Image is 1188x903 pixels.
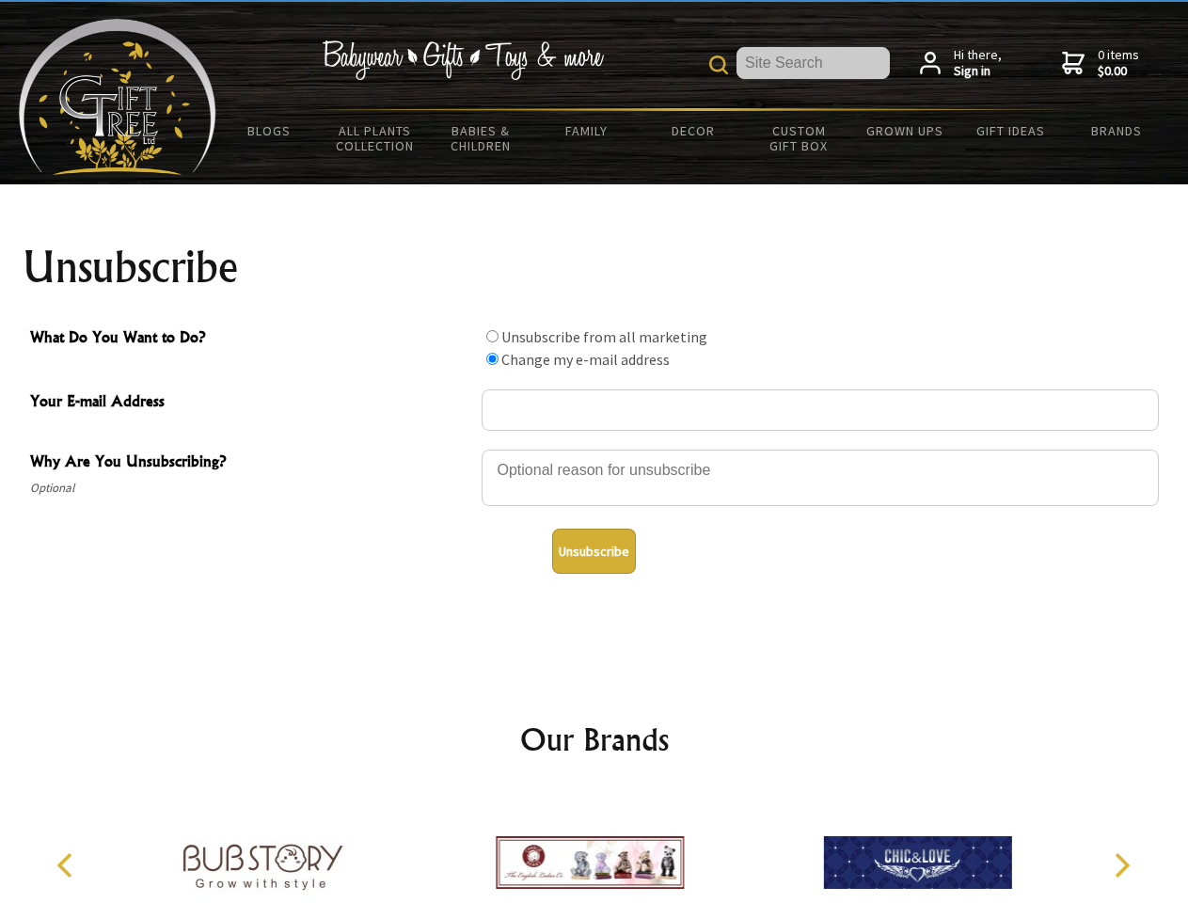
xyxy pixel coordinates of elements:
[958,111,1064,150] a: Gift Ideas
[482,389,1159,431] input: Your E-mail Address
[216,111,323,150] a: BLOGS
[19,19,216,175] img: Babyware - Gifts - Toys and more...
[851,111,958,150] a: Grown Ups
[38,717,1151,762] h2: Our Brands
[954,63,1002,80] strong: Sign in
[552,529,636,574] button: Unsubscribe
[1098,46,1139,80] span: 0 items
[47,845,88,886] button: Previous
[30,389,472,417] span: Your E-mail Address
[1064,111,1170,150] a: Brands
[1101,845,1142,886] button: Next
[30,325,472,353] span: What Do You Want to Do?
[486,353,499,365] input: What Do You Want to Do?
[534,111,641,150] a: Family
[737,47,890,79] input: Site Search
[482,450,1159,506] textarea: Why Are You Unsubscribing?
[709,55,728,74] img: product search
[30,450,472,477] span: Why Are You Unsubscribing?
[428,111,534,166] a: Babies & Children
[1062,47,1139,80] a: 0 items$0.00
[954,47,1002,80] span: Hi there,
[322,40,604,80] img: Babywear - Gifts - Toys & more
[23,245,1166,290] h1: Unsubscribe
[746,111,852,166] a: Custom Gift Box
[640,111,746,150] a: Decor
[323,111,429,166] a: All Plants Collection
[1098,63,1139,80] strong: $0.00
[501,327,707,346] label: Unsubscribe from all marketing
[501,350,670,369] label: Change my e-mail address
[486,330,499,342] input: What Do You Want to Do?
[920,47,1002,80] a: Hi there,Sign in
[30,477,472,499] span: Optional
